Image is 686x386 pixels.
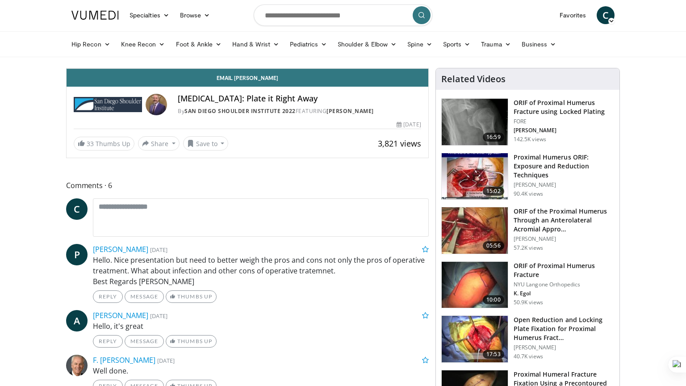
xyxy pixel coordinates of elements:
h3: ORIF of the Proximal Humerus Through an Anterolateral Acromial Appro… [514,207,614,234]
h3: ORIF of Proximal Humerus Fracture [514,261,614,279]
span: 10:00 [483,295,504,304]
a: Email [PERSON_NAME] [67,69,428,87]
img: gardner_3.png.150x105_q85_crop-smart_upscale.jpg [442,207,508,254]
a: Hip Recon [66,35,116,53]
p: [PERSON_NAME] [514,181,614,189]
img: Avatar [66,355,88,376]
a: Sports [438,35,476,53]
img: Avatar [146,94,167,115]
button: Save to [183,136,229,151]
a: Specialties [124,6,175,24]
p: 142.5K views [514,136,546,143]
span: 16:59 [483,133,504,142]
p: NYU Langone Orthopedics [514,281,614,288]
a: [PERSON_NAME] [93,310,148,320]
h3: ORIF of Proximal Humerus Fracture using Locked Plating [514,98,614,116]
input: Search topics, interventions [254,4,432,26]
a: Spine [402,35,437,53]
a: 15:02 Proximal Humerus ORIF: Exposure and Reduction Techniques [PERSON_NAME] 90.4K views [441,153,614,200]
h4: [MEDICAL_DATA]: Plate it Right Away [178,94,421,104]
div: By FEATURING [178,107,421,115]
p: 57.2K views [514,244,543,252]
a: C [66,198,88,220]
a: C [597,6,615,24]
span: Comments 6 [66,180,429,191]
a: [PERSON_NAME] [326,107,374,115]
p: [PERSON_NAME] [514,235,614,243]
img: VuMedi Logo [71,11,119,20]
video-js: Video Player [67,68,428,69]
small: [DATE] [150,246,167,254]
p: [PERSON_NAME] [514,344,614,351]
a: 05:56 ORIF of the Proximal Humerus Through an Anterolateral Acromial Appro… [PERSON_NAME] 57.2K v... [441,207,614,254]
h4: Related Videos [441,74,506,84]
p: FORE [514,118,614,125]
small: [DATE] [157,357,175,365]
span: 33 [87,139,94,148]
span: 17:53 [483,350,504,359]
img: Q2xRg7exoPLTwO8X4xMDoxOjBzMTt2bJ.150x105_q85_crop-smart_upscale.jpg [442,316,508,362]
img: gardener_hum_1.png.150x105_q85_crop-smart_upscale.jpg [442,153,508,200]
p: Hello. Nice presentation but need to better weigh the pros and cons not only the pros of operativ... [93,255,429,287]
p: 40.7K views [514,353,543,360]
p: Hello, it's great [93,321,429,331]
p: 90.4K views [514,190,543,197]
a: Favorites [554,6,591,24]
p: K. Egol [514,290,614,297]
a: San Diego Shoulder Institute 2022 [184,107,296,115]
a: 10:00 ORIF of Proximal Humerus Fracture NYU Langone Orthopedics K. Egol 50.9K views [441,261,614,309]
div: [DATE] [397,121,421,129]
a: Foot & Ankle [171,35,227,53]
p: 50.9K views [514,299,543,306]
h3: Open Reduction and Locking Plate Fixation for Proximal Humerus Fract… [514,315,614,342]
a: Thumbs Up [166,290,216,303]
span: 05:56 [483,241,504,250]
a: Browse [175,6,216,24]
a: 17:53 Open Reduction and Locking Plate Fixation for Proximal Humerus Fract… [PERSON_NAME] 40.7K v... [441,315,614,363]
a: Knee Recon [116,35,171,53]
img: 270515_0000_1.png.150x105_q85_crop-smart_upscale.jpg [442,262,508,308]
a: Message [125,290,164,303]
a: Pediatrics [284,35,332,53]
a: Reply [93,290,123,303]
img: San Diego Shoulder Institute 2022 [74,94,142,115]
a: Thumbs Up [166,335,216,348]
a: P [66,244,88,265]
a: Business [516,35,562,53]
a: Reply [93,335,123,348]
a: Hand & Wrist [227,35,284,53]
span: 15:02 [483,187,504,196]
p: Well done. [93,365,429,376]
a: 16:59 ORIF of Proximal Humerus Fracture using Locked Plating FORE [PERSON_NAME] 142.5K views [441,98,614,146]
span: 3,821 views [378,138,421,149]
img: Mighell_-_Locked_Plating_for_Proximal_Humerus_Fx_100008672_2.jpg.150x105_q85_crop-smart_upscale.jpg [442,99,508,145]
h3: Proximal Humerus ORIF: Exposure and Reduction Techniques [514,153,614,180]
a: F. [PERSON_NAME] [93,355,155,365]
a: [PERSON_NAME] [93,244,148,254]
a: 33 Thumbs Up [74,137,134,151]
small: [DATE] [150,312,167,320]
a: Trauma [476,35,516,53]
a: A [66,310,88,331]
a: Message [125,335,164,348]
a: Shoulder & Elbow [332,35,402,53]
button: Share [138,136,180,151]
p: [PERSON_NAME] [514,127,614,134]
